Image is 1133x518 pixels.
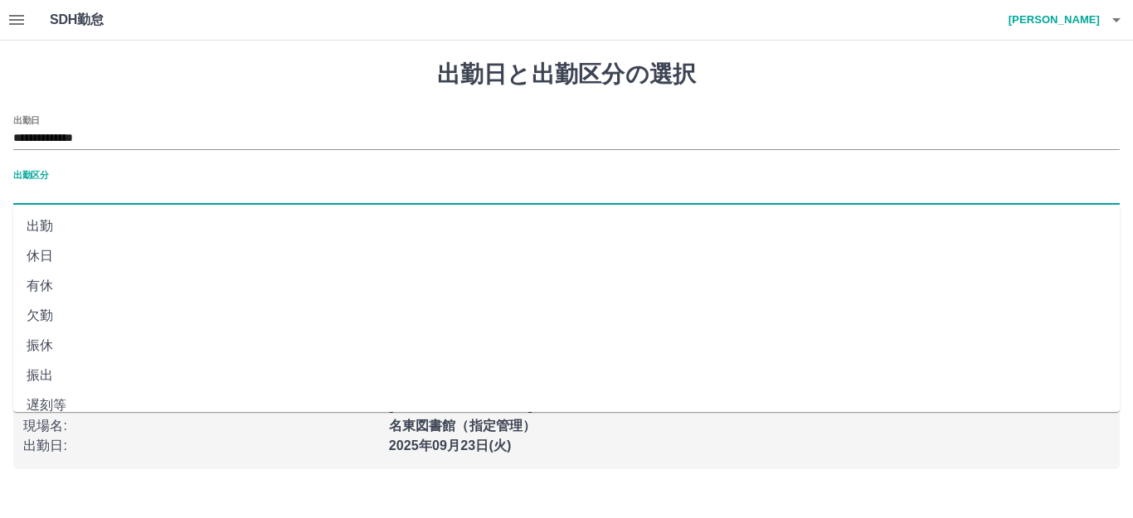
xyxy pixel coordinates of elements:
[13,390,1120,420] li: 遅刻等
[13,114,40,126] label: 出勤日
[389,438,512,453] b: 2025年09月23日(火)
[13,361,1120,390] li: 振出
[13,168,48,181] label: 出勤区分
[23,416,379,436] p: 現場名 :
[13,301,1120,331] li: 欠勤
[13,271,1120,301] li: 有休
[13,331,1120,361] li: 振休
[389,419,537,433] b: 名東図書館（指定管理）
[23,436,379,456] p: 出勤日 :
[13,241,1120,271] li: 休日
[13,61,1120,89] h1: 出勤日と出勤区分の選択
[13,211,1120,241] li: 出勤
